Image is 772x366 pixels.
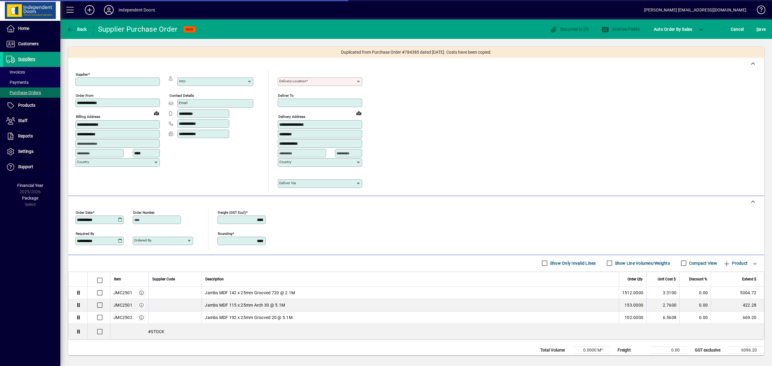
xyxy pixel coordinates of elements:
button: Cancel [729,24,745,35]
mat-label: Freight (GST excl) [218,210,246,214]
span: Item [114,276,121,282]
div: JMC2502 [113,314,132,320]
span: Suppliers [18,57,35,62]
span: Description [205,276,224,282]
mat-label: Delivery Location [279,79,306,83]
a: Staff [3,113,60,128]
span: Custom Fields [602,27,640,32]
button: Profile [99,5,119,15]
a: Customers [3,36,60,52]
a: View on map [354,108,364,118]
mat-label: Deliver To [278,93,294,98]
span: S [756,27,759,32]
button: Add [80,5,99,15]
td: 2.7600 [646,299,679,311]
label: Show Line Volumes/Weights [614,260,670,266]
a: Products [3,98,60,113]
mat-label: Rounding [218,231,232,235]
span: ave [756,24,766,34]
mat-label: Required by [76,231,94,235]
span: Cancel [731,24,744,34]
td: 0.00 [651,346,687,354]
td: Total Volume [537,346,574,354]
button: Custom Fields [600,24,641,35]
button: Auto Order By Sales [651,24,695,35]
a: Invoices [3,67,60,77]
td: 1512.0000 [619,287,646,299]
span: Financial Year [17,183,43,188]
span: Support [18,164,33,169]
td: Total Weight [537,354,574,361]
mat-label: Ordered by [134,238,151,242]
span: NEW [186,27,193,31]
span: Products [18,103,35,108]
mat-label: Deliver via [279,181,296,185]
td: 153.0000 [619,299,646,311]
span: Package [22,196,38,200]
mat-label: Attn [179,79,185,83]
span: Auto Order By Sales [654,24,692,34]
span: Duplicated from Purchase Order #784385 dated [DATE]. Costs have been copied. [341,49,492,55]
span: Jambs MDF 142 x 25mm Grooved 720 @ 2.1M [205,290,295,296]
mat-label: Order number [133,210,155,214]
div: JMC2501 [113,290,132,296]
td: 0.00 [679,311,711,324]
span: Reports [18,134,33,138]
span: Order Qty [628,276,643,282]
div: [PERSON_NAME] [EMAIL_ADDRESS][DOMAIN_NAME] [644,5,746,15]
td: 914.43 [728,354,764,361]
mat-label: Supplier [76,72,88,77]
a: Support [3,159,60,175]
div: JMC2501 [113,302,132,308]
app-page-header-button: Back [60,24,93,35]
div: Supplier Purchase Order [98,24,178,34]
span: Back [67,27,87,32]
mat-label: Country [77,160,89,164]
a: Payments [3,77,60,87]
a: View on map [152,108,161,118]
button: Back [65,24,88,35]
td: Freight [615,346,651,354]
button: Product [720,258,751,269]
div: #STOCK [110,324,764,339]
td: 6.5608 [646,311,679,324]
span: Settings [18,149,33,154]
span: Product [723,258,748,268]
label: Compact View [688,260,717,266]
a: Settings [3,144,60,159]
span: Supplier Code [152,276,175,282]
td: 669.20 [711,311,764,324]
mat-label: Order date [76,210,93,214]
button: Documents (0) [548,24,590,35]
mat-label: Order from [76,93,93,98]
span: Staff [18,118,27,123]
mat-label: Email [179,101,188,105]
td: GST exclusive [692,346,728,354]
span: Jambs MDF 192 x 25mm Grooved 20 @ 5.1M [205,314,293,320]
span: Jambs MDF 115 x 25mm Arch 30 @ 5.1M [205,302,285,308]
td: 0.0000 M³ [574,346,610,354]
span: Extend $ [742,276,756,282]
span: Documents (0) [550,27,589,32]
td: 5004.72 [711,287,764,299]
td: GST [692,354,728,361]
mat-label: Country [279,160,291,164]
label: Show Only Invalid Lines [549,260,596,266]
td: 0.00 [679,287,711,299]
div: Independent Doors [119,5,155,15]
td: 0.0000 Kg [574,354,610,361]
span: Home [18,26,29,31]
td: Rounding [615,354,651,361]
a: Knowledge Base [752,1,764,21]
span: Invoices [6,70,25,74]
a: Home [3,21,60,36]
td: 0.00 [651,354,687,361]
td: 422.28 [711,299,764,311]
td: 6096.20 [728,346,764,354]
span: Purchase Orders [6,90,41,95]
a: Purchase Orders [3,87,60,98]
span: Discount % [689,276,707,282]
button: Save [755,24,767,35]
td: 102.0000 [619,311,646,324]
a: Reports [3,129,60,144]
